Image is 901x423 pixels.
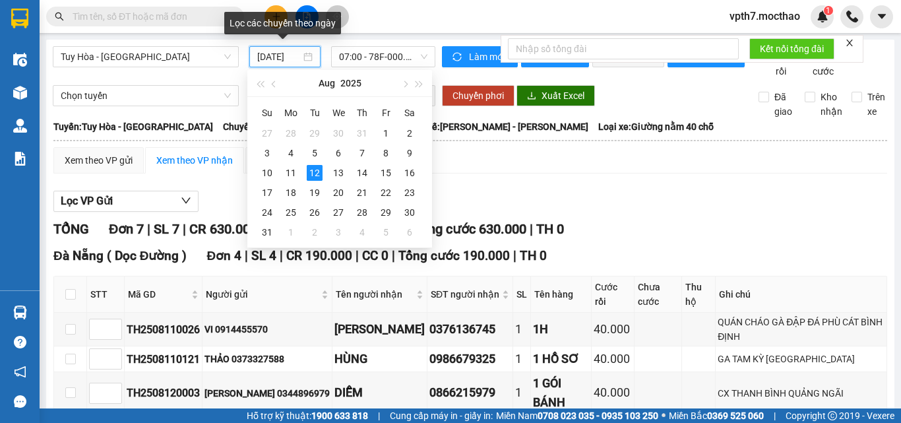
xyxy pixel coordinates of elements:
[350,102,374,123] th: Th
[533,320,589,339] div: 1H
[264,5,288,28] button: plus
[303,123,326,143] td: 2025-07-29
[334,350,425,368] div: HÙNG
[13,53,27,67] img: warehouse-icon
[332,313,427,346] td: MỸ NGUYỄN
[876,11,888,22] span: caret-down
[862,90,890,119] span: Trên xe
[283,145,299,161] div: 4
[392,248,395,263] span: |
[398,143,421,163] td: 2025-08-09
[515,383,528,402] div: 1
[14,366,26,378] span: notification
[279,123,303,143] td: 2025-07-28
[533,350,589,368] div: 1 HỒ SƠ
[515,350,528,368] div: 1
[527,91,536,102] span: download
[61,86,231,106] span: Chọn tuyến
[398,123,421,143] td: 2025-08-02
[846,11,858,22] img: phone-icon
[356,248,359,263] span: |
[378,185,394,201] div: 22
[326,143,350,163] td: 2025-08-06
[374,222,398,242] td: 2025-09-05
[354,185,370,201] div: 21
[374,163,398,183] td: 2025-08-15
[279,143,303,163] td: 2025-08-04
[303,143,326,163] td: 2025-08-05
[592,277,634,313] th: Cước rồi
[402,165,418,181] div: 16
[412,119,588,134] span: Tài xế: [PERSON_NAME] - [PERSON_NAME]
[295,5,319,28] button: file-add
[307,165,323,181] div: 12
[303,183,326,203] td: 2025-08-19
[255,143,279,163] td: 2025-08-03
[826,6,830,15] span: 1
[340,70,361,96] button: 2025
[845,38,854,48] span: close
[13,306,27,319] img: warehouse-icon
[255,123,279,143] td: 2025-07-27
[73,9,228,24] input: Tìm tên, số ĐT hoặc mã đơn
[429,320,511,339] div: 0376136745
[774,408,776,423] span: |
[594,383,631,402] div: 40.000
[513,277,531,313] th: SL
[828,411,837,420] span: copyright
[336,287,414,302] span: Tên người nhận
[398,248,510,263] span: Tổng cước 190.000
[156,153,233,168] div: Xem theo VP nhận
[55,12,64,21] span: search
[326,163,350,183] td: 2025-08-13
[255,222,279,242] td: 2025-08-31
[326,203,350,222] td: 2025-08-27
[255,102,279,123] th: Su
[303,163,326,183] td: 2025-08-12
[279,222,303,242] td: 2025-09-01
[154,221,179,237] span: SL 7
[332,372,427,414] td: DIỄM
[255,183,279,203] td: 2025-08-17
[259,165,275,181] div: 10
[378,224,394,240] div: 5
[319,70,335,96] button: Aug
[303,102,326,123] th: Tu
[61,47,231,67] span: Tuy Hòa - Đà Nẵng
[719,8,811,24] span: vpth7.mocthao
[330,205,346,220] div: 27
[390,408,493,423] span: Cung cấp máy in - giấy in:
[326,183,350,203] td: 2025-08-20
[334,383,425,402] div: DIỄM
[53,121,213,132] b: Tuyến: Tuy Hòa - [GEOGRAPHIC_DATA]
[378,125,394,141] div: 1
[749,38,834,59] button: Kết nối tổng đài
[402,224,418,240] div: 6
[259,185,275,201] div: 17
[520,248,547,263] span: TH 0
[326,5,349,28] button: aim
[247,408,368,423] span: Hỗ trợ kỹ thuật:
[354,205,370,220] div: 28
[427,372,513,414] td: 0866215979
[398,102,421,123] th: Sa
[354,165,370,181] div: 14
[374,123,398,143] td: 2025-08-01
[402,145,418,161] div: 9
[598,119,714,134] span: Loại xe: Giường nằm 40 chỗ
[374,143,398,163] td: 2025-08-08
[181,195,191,206] span: down
[402,205,418,220] div: 30
[257,49,301,64] input: 12/08/2025
[125,372,202,414] td: TH2508120003
[542,88,584,103] span: Xuất Excel
[824,6,833,15] sup: 1
[303,203,326,222] td: 2025-08-26
[125,346,202,372] td: TH2508110121
[378,205,394,220] div: 29
[330,224,346,240] div: 3
[339,47,427,67] span: 07:00 - 78F-000.13
[815,90,848,119] span: Kho nhận
[127,351,200,368] div: TH2508110121
[398,163,421,183] td: 2025-08-16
